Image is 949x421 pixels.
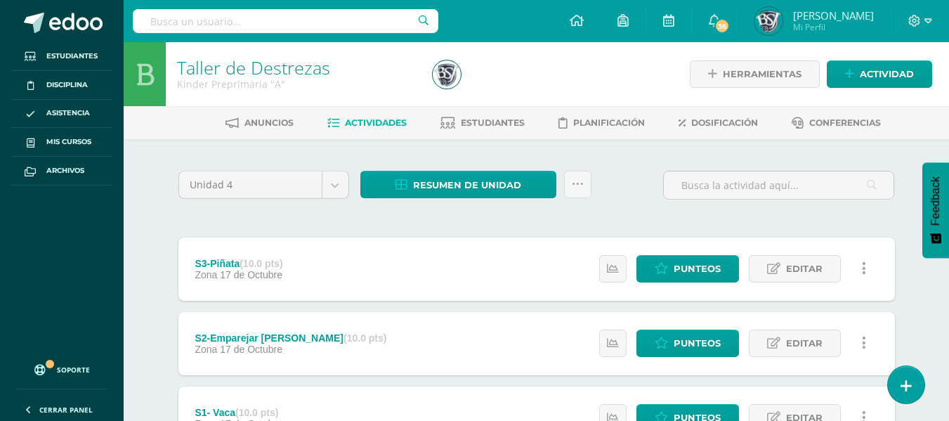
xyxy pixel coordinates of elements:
[793,21,874,33] span: Mi Perfil
[723,61,801,87] span: Herramientas
[573,117,645,128] span: Planificación
[195,344,217,355] span: Zona
[46,79,88,91] span: Disciplina
[679,112,758,134] a: Dosificación
[57,365,90,375] span: Soporte
[345,117,407,128] span: Actividades
[636,255,739,283] a: Punteos
[674,256,721,282] span: Punteos
[195,269,217,280] span: Zona
[46,165,84,176] span: Archivos
[827,60,932,88] a: Actividad
[809,117,881,128] span: Conferencias
[674,330,721,356] span: Punteos
[46,136,91,148] span: Mis cursos
[195,258,282,269] div: S3-Piñata
[177,77,416,91] div: Kinder Preprimaria 'A'
[11,71,112,100] a: Disciplina
[11,42,112,71] a: Estudiantes
[664,171,894,199] input: Busca la actividad aquí...
[11,100,112,129] a: Asistencia
[240,258,282,269] strong: (10.0 pts)
[922,162,949,258] button: Feedback - Mostrar encuesta
[792,112,881,134] a: Conferencias
[195,332,386,344] div: S2-Emparejar [PERSON_NAME]
[714,18,730,34] span: 36
[413,172,521,198] span: Resumen de unidad
[11,128,112,157] a: Mis cursos
[440,112,525,134] a: Estudiantes
[177,58,416,77] h1: Taller de Destrezas
[793,8,874,22] span: [PERSON_NAME]
[39,405,93,415] span: Cerrar panel
[11,157,112,186] a: Archivos
[225,112,294,134] a: Anuncios
[327,112,407,134] a: Actividades
[17,351,107,385] a: Soporte
[786,256,823,282] span: Editar
[244,117,294,128] span: Anuncios
[786,330,823,356] span: Editar
[461,117,525,128] span: Estudiantes
[860,61,914,87] span: Actividad
[177,56,330,79] a: Taller de Destrezas
[433,60,461,89] img: 3fd003597c13ba8f79d60c6ace793a6e.png
[690,60,820,88] a: Herramientas
[179,171,348,198] a: Unidad 4
[190,171,311,198] span: Unidad 4
[235,407,278,418] strong: (10.0 pts)
[220,344,282,355] span: 17 de Octubre
[343,332,386,344] strong: (10.0 pts)
[754,7,783,35] img: 3fd003597c13ba8f79d60c6ace793a6e.png
[558,112,645,134] a: Planificación
[195,407,282,418] div: S1- Vaca
[636,330,739,357] a: Punteos
[691,117,758,128] span: Dosificación
[46,51,98,62] span: Estudiantes
[360,171,556,198] a: Resumen de unidad
[220,269,282,280] span: 17 de Octubre
[46,108,90,119] span: Asistencia
[929,176,942,226] span: Feedback
[133,9,438,33] input: Busca un usuario...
